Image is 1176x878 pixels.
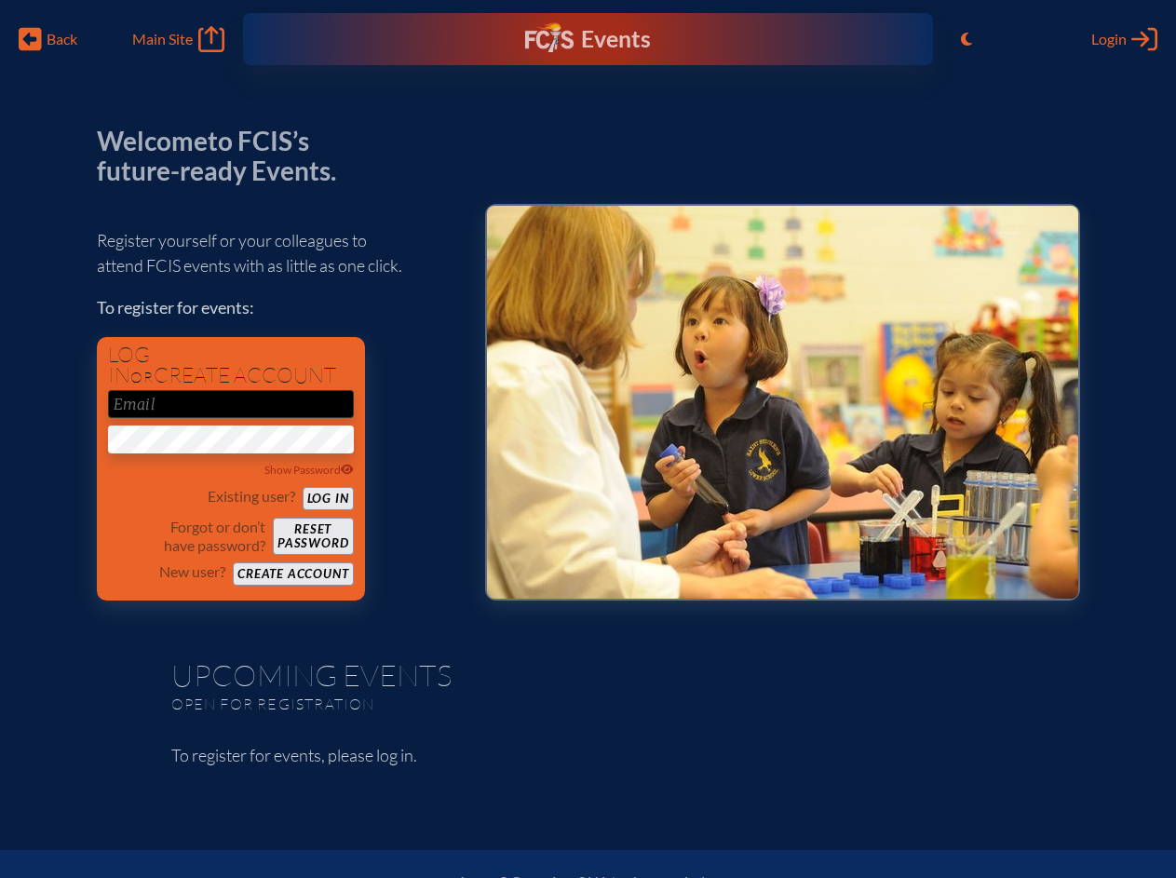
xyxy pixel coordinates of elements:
h1: Upcoming Events [171,660,1006,690]
p: Register yourself or your colleagues to attend FCIS events with as little as one click. [97,228,455,278]
p: Existing user? [208,487,295,506]
p: Forgot or don’t have password? [108,518,266,555]
p: To register for events, please log in. [171,743,1006,768]
span: or [130,368,154,386]
span: Main Site [132,30,193,48]
span: Back [47,30,77,48]
img: Events [487,206,1078,599]
p: To register for events: [97,295,455,320]
div: FCIS Events — Future ready [445,22,731,56]
button: Create account [233,562,353,586]
p: Welcome to FCIS’s future-ready Events. [97,127,358,185]
span: Login [1091,30,1127,48]
p: Open for registration [171,695,663,713]
input: Email [108,390,354,418]
span: Show Password [264,463,354,477]
h1: Log in create account [108,344,354,386]
a: Main Site [132,26,223,52]
button: Log in [303,487,354,510]
p: New user? [159,562,225,581]
button: Resetpassword [273,518,353,555]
